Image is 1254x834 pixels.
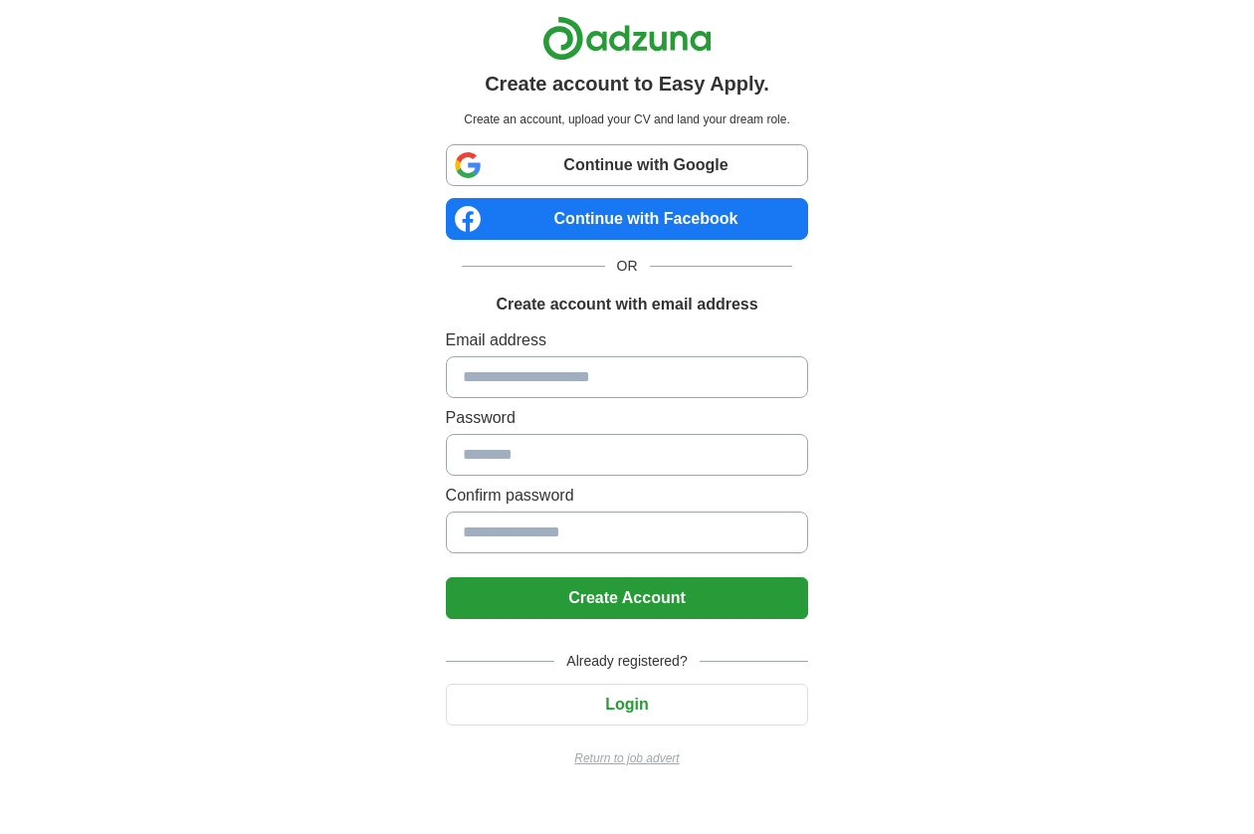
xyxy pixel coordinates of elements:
span: Already registered? [554,651,699,672]
label: Confirm password [446,484,809,508]
a: Login [446,696,809,713]
button: Login [446,684,809,726]
a: Return to job advert [446,749,809,767]
a: Continue with Google [446,144,809,186]
a: Continue with Facebook [446,198,809,240]
label: Password [446,406,809,430]
button: Create Account [446,577,809,619]
h1: Create account to Easy Apply. [485,69,769,99]
img: Adzuna logo [542,16,712,61]
span: OR [605,256,650,277]
label: Email address [446,328,809,352]
p: Create an account, upload your CV and land your dream role. [450,110,805,128]
h1: Create account with email address [496,293,757,316]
